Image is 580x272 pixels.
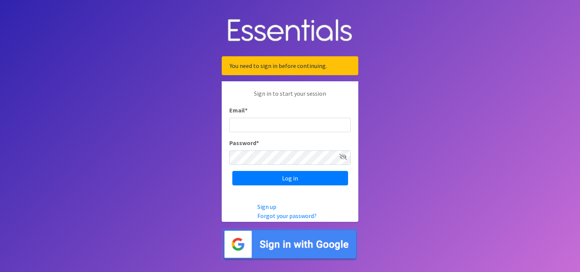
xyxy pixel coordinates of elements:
abbr: required [256,139,259,147]
abbr: required [245,106,247,114]
input: Log in [232,171,348,185]
a: Sign up [257,203,276,210]
a: Forgot your password? [257,212,317,220]
label: Password [229,138,259,147]
div: You need to sign in before continuing. [222,56,358,75]
img: Sign in with Google [222,228,358,261]
img: Human Essentials [222,11,358,51]
p: Sign in to start your session [229,89,351,106]
label: Email [229,106,247,115]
